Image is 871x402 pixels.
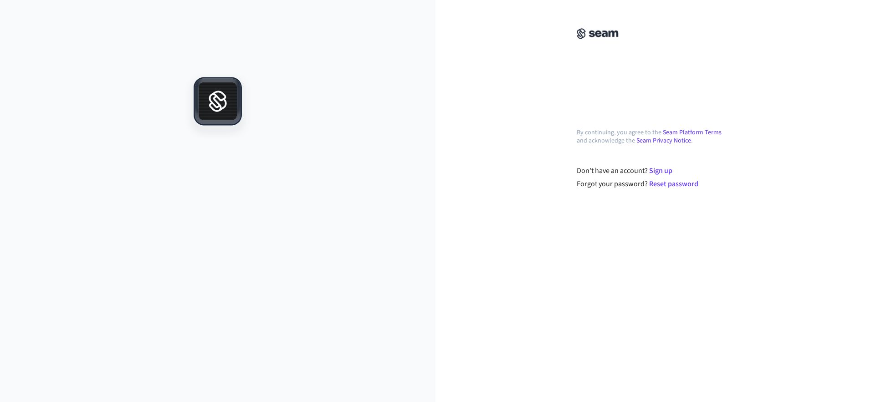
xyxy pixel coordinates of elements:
div: Forgot your password? [577,178,730,189]
a: Sign up [649,166,672,176]
a: Seam Privacy Notice [636,136,691,145]
div: Don't have an account? [577,165,730,176]
img: Seam Console [577,28,619,39]
p: By continuing, you agree to the and acknowledge the . [577,128,730,145]
a: Reset password [649,179,698,189]
a: Seam Platform Terms [663,128,722,137]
